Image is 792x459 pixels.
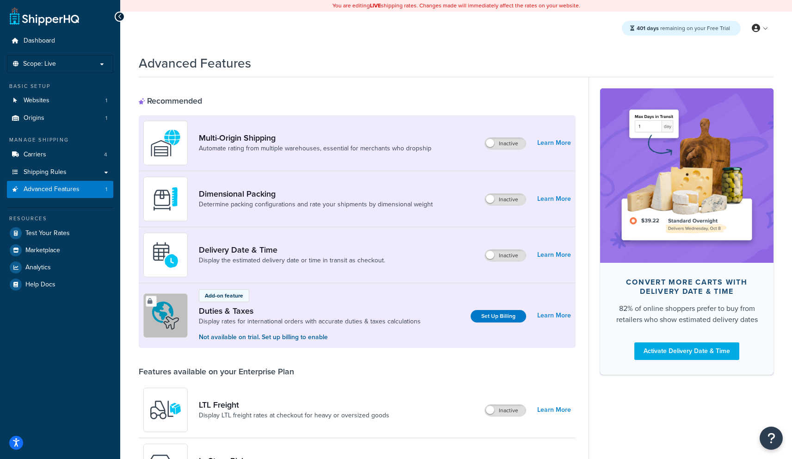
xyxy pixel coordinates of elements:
p: Add-on feature [205,292,243,300]
a: Shipping Rules [7,164,113,181]
h1: Advanced Features [139,54,251,72]
img: DTVBYsAAAAAASUVORK5CYII= [149,183,182,215]
div: 82% of online shoppers prefer to buy from retailers who show estimated delivery dates [615,303,759,325]
button: Open Resource Center [760,427,783,450]
span: 1 [105,186,107,193]
label: Inactive [485,250,526,261]
a: Delivery Date & Time [199,245,385,255]
a: Dimensional Packing [199,189,433,199]
span: 1 [105,114,107,122]
a: Set Up Billing [471,310,526,323]
li: Origins [7,110,113,127]
a: Display the estimated delivery date or time in transit as checkout. [199,256,385,265]
span: 1 [105,97,107,105]
div: Resources [7,215,113,223]
a: Duties & Taxes [199,306,421,316]
a: Determine packing configurations and rate your shipments by dimensional weight [199,200,433,209]
div: Convert more carts with delivery date & time [615,278,759,296]
span: remaining on your Free Trial [637,24,730,32]
div: Manage Shipping [7,136,113,144]
p: Not available on trial. Set up billing to enable [199,332,421,342]
img: y79ZsPf0fXUFUhFXDzUgf+ktZg5F2+ohG75+v3d2s1D9TjoU8PiyCIluIjV41seZevKCRuEjTPPOKHJsQcmKCXGdfprl3L4q7... [149,394,182,426]
a: Marketplace [7,242,113,259]
a: Websites1 [7,92,113,109]
a: Learn More [537,248,571,261]
label: Inactive [485,405,526,416]
a: Dashboard [7,32,113,50]
a: Learn More [537,403,571,416]
li: Advanced Features [7,181,113,198]
a: Learn More [537,192,571,205]
a: Carriers4 [7,146,113,163]
span: Analytics [25,264,51,272]
a: Analytics [7,259,113,276]
a: Advanced Features1 [7,181,113,198]
span: Dashboard [24,37,55,45]
a: Help Docs [7,276,113,293]
span: Origins [24,114,44,122]
label: Inactive [485,138,526,149]
a: Learn More [537,309,571,322]
span: 4 [104,151,107,159]
div: Basic Setup [7,82,113,90]
span: Help Docs [25,281,55,289]
a: Origins1 [7,110,113,127]
a: Test Your Rates [7,225,113,242]
b: LIVE [370,1,381,10]
a: LTL Freight [199,400,389,410]
span: Marketplace [25,247,60,254]
span: Shipping Rules [24,168,67,176]
a: Activate Delivery Date & Time [634,342,739,360]
span: Advanced Features [24,186,80,193]
a: Automate rating from multiple warehouses, essential for merchants who dropship [199,144,431,153]
img: feature-image-ddt-36eae7f7280da8017bfb280eaccd9c446f90b1fe08728e4019434db127062ab4.png [614,102,760,248]
div: Features available on your Enterprise Plan [139,366,294,377]
span: Test Your Rates [25,229,70,237]
img: WatD5o0RtDAAAAAElFTkSuQmCC [149,127,182,159]
label: Inactive [485,194,526,205]
a: Multi-Origin Shipping [199,133,431,143]
li: Carriers [7,146,113,163]
img: gfkeb5ejjkALwAAAABJRU5ErkJggg== [149,239,182,271]
div: Recommended [139,96,202,106]
span: Websites [24,97,49,105]
a: Learn More [537,136,571,149]
a: Display LTL freight rates at checkout for heavy or oversized goods [199,411,389,420]
span: Scope: Live [23,60,56,68]
li: Websites [7,92,113,109]
span: Carriers [24,151,46,159]
a: Display rates for international orders with accurate duties & taxes calculations [199,317,421,326]
strong: 401 days [637,24,659,32]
